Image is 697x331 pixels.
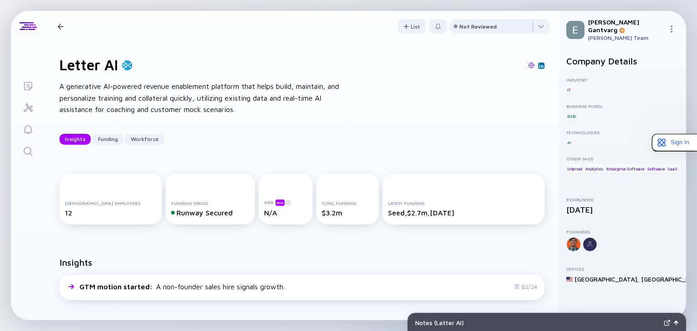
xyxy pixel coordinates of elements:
div: Established [566,197,679,202]
span: GTM motion started : [79,282,154,291]
div: [DEMOGRAPHIC_DATA] Employees [65,200,157,206]
div: [PERSON_NAME] Gantvarg [588,18,664,34]
div: Seed, $2.7m, [DATE] [388,209,539,217]
div: Total Funding [322,200,373,206]
div: Internet [566,164,583,173]
div: Not Reviewed [459,23,497,30]
div: Insights [59,132,91,146]
div: AI [566,138,572,147]
a: Investor Map [11,96,45,118]
h2: Company Details [566,56,679,66]
img: Letter AI Linkedin Page [539,63,544,68]
div: ARR [264,199,307,206]
div: beta [275,200,285,206]
div: SaaS [667,164,678,173]
img: Letter AI Website [528,62,535,68]
div: Funding Status [171,200,249,206]
div: Business Model [566,103,679,109]
div: $3.2m [322,209,373,217]
button: List [398,19,426,34]
div: Runway Secured [171,209,249,217]
div: B2B [566,112,576,121]
div: Notes ( Letter AI ) [415,319,660,326]
h1: Letter AI [59,56,118,73]
div: 12 [65,209,157,217]
div: IT [566,85,572,94]
div: A non-founder sales hire signals growth. [79,282,285,291]
div: [PERSON_NAME] Team [588,34,664,41]
img: Elena Profile Picture [566,21,584,39]
img: Open Notes [674,321,678,325]
div: Enterprise Software [605,164,645,173]
div: Analytics [584,164,604,173]
img: Expand Notes [664,320,670,326]
div: Industry [566,77,679,83]
div: Founders [566,229,679,234]
div: Software [646,164,665,173]
a: Reminders [11,118,45,140]
div: [DATE] [566,205,679,214]
a: Lists [11,74,45,96]
div: Latest Funding [388,200,539,206]
button: Workforce [125,134,164,145]
img: Menu [668,25,675,33]
div: Other Tags [566,156,679,161]
div: Offices [566,266,679,272]
div: Workforce [125,132,164,146]
div: A generative AI-powered revenue enablement platform that helps build, maintain, and personalize t... [59,81,350,116]
button: Funding [93,134,123,145]
h2: Insights [59,257,92,268]
div: [GEOGRAPHIC_DATA] , [574,275,639,283]
div: Technologies [566,130,679,135]
a: Search [11,140,45,161]
div: List [398,19,426,34]
div: Q2/24 [514,283,537,290]
img: United States Flag [566,276,573,282]
button: Insights [59,134,91,145]
div: N/A [264,209,307,217]
div: Funding [93,132,123,146]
